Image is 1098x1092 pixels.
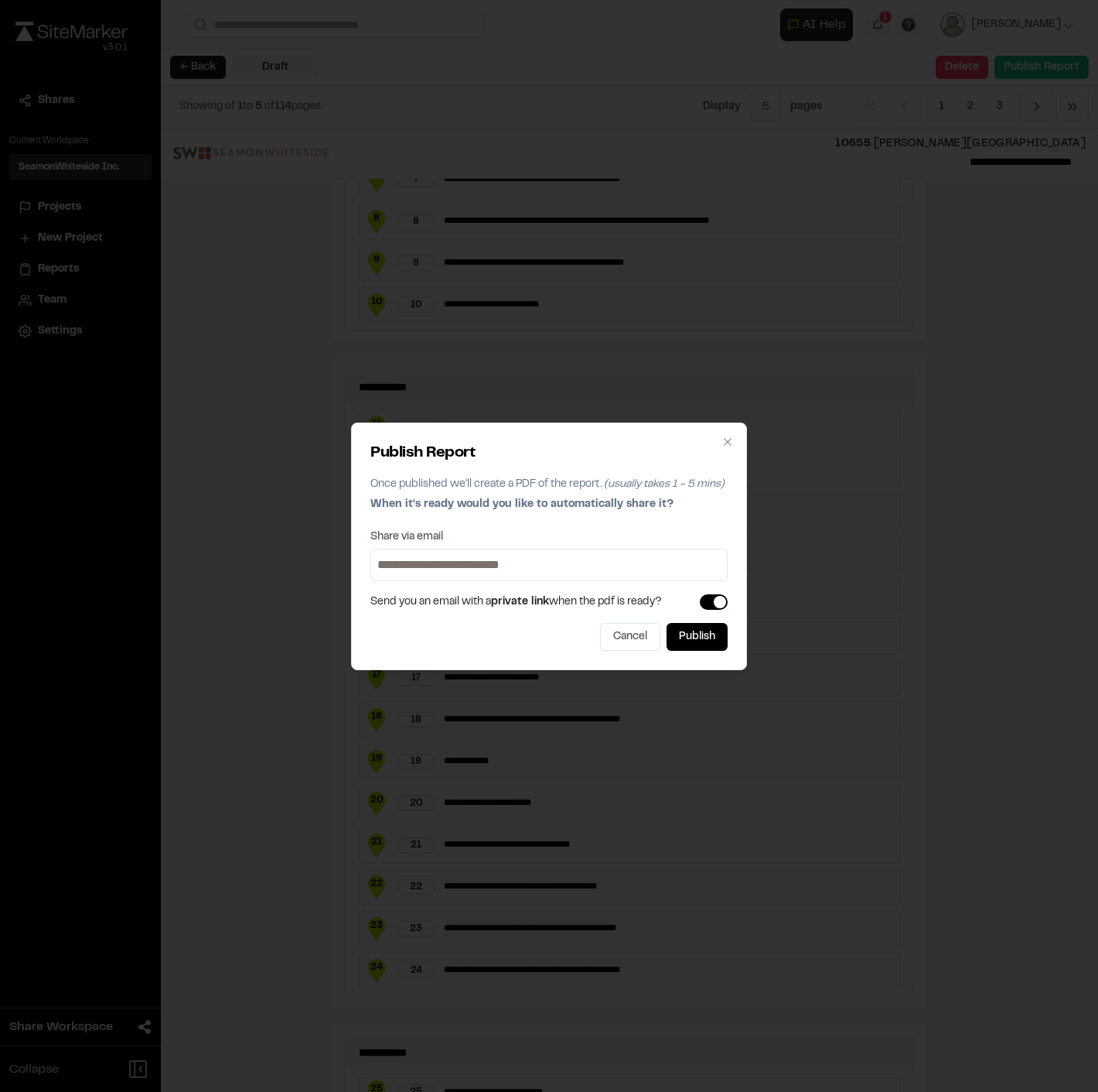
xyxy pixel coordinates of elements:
span: private link [491,597,549,607]
label: Share via email [370,532,443,543]
p: Once published we'll create a PDF of the report. [370,476,728,493]
button: Cancel [600,623,660,651]
span: Send you an email with a when the pdf is ready? [370,594,662,611]
h2: Publish Report [370,442,728,465]
span: (usually takes 1 - 5 mins) [604,480,725,489]
span: When it's ready would you like to automatically share it? [370,500,673,509]
button: Publish [667,623,728,651]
